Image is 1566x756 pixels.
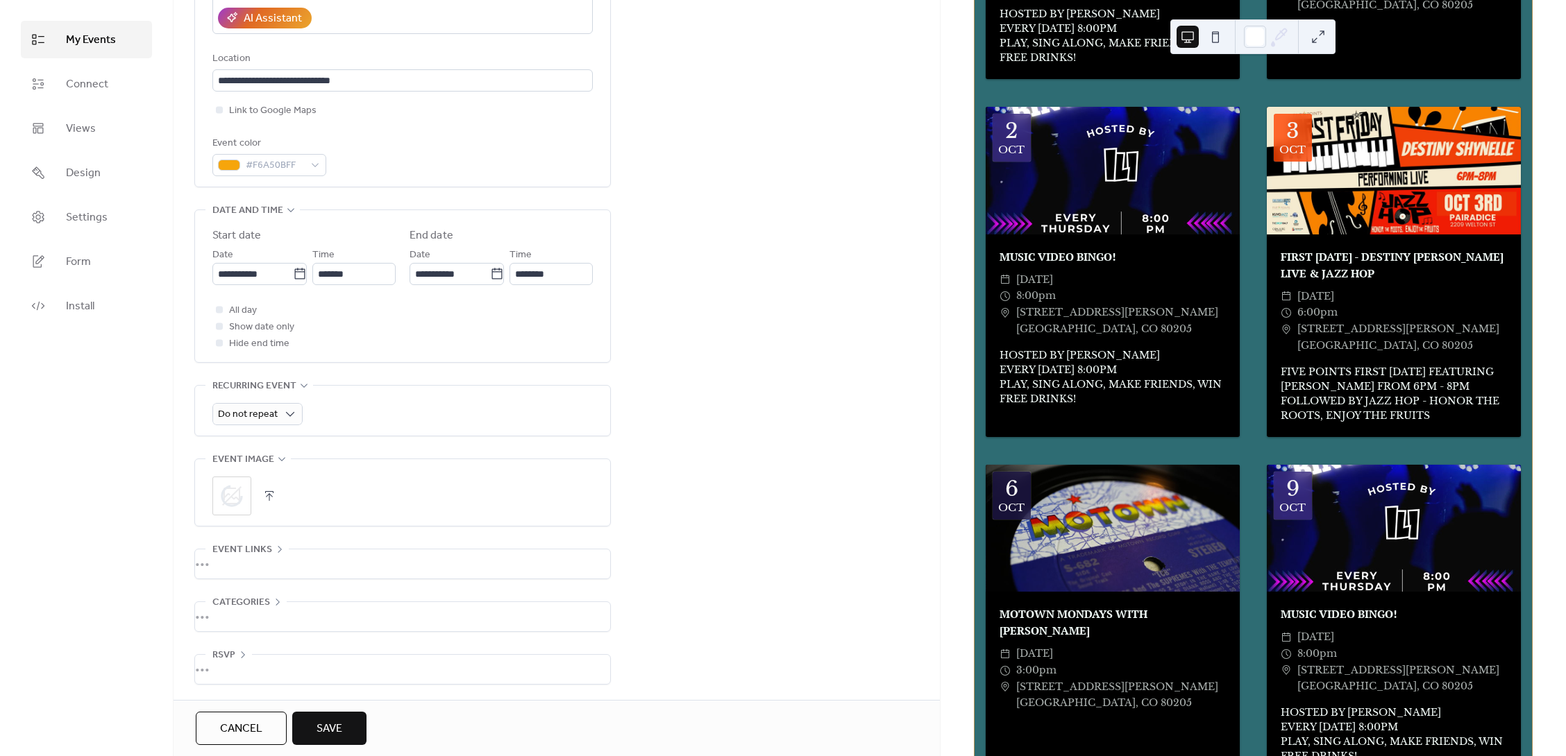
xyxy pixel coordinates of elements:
div: ​ [1000,679,1011,696]
span: Date [212,247,233,264]
div: ​ [1281,289,1292,305]
span: Form [66,254,91,270]
span: [STREET_ADDRESS][PERSON_NAME] [GEOGRAPHIC_DATA], CO 80205 [1016,304,1226,338]
div: 3 [1286,121,1299,141]
a: Install [21,287,152,325]
span: Design [66,165,101,182]
span: [DATE] [1016,272,1053,289]
div: 2 [1005,121,1018,141]
span: Views [66,121,96,137]
span: Show date only [229,319,294,336]
span: Do not repeat [218,405,278,424]
button: Cancel [196,712,287,745]
div: ​ [1281,629,1292,646]
div: ​ [1000,272,1011,289]
span: [DATE] [1297,629,1334,646]
a: My Events [21,21,152,58]
div: Start date [212,227,261,244]
div: End date [410,227,453,244]
span: [STREET_ADDRESS][PERSON_NAME] [GEOGRAPHIC_DATA], CO 80205 [1016,679,1226,712]
button: AI Assistant [218,8,312,28]
div: 9 [1286,479,1299,499]
div: MOTOWN MONDAYS WITH [PERSON_NAME] [986,605,1240,639]
div: ​ [1281,321,1292,338]
span: [DATE] [1297,289,1334,305]
span: Date [410,247,430,264]
a: Form [21,243,152,280]
span: [STREET_ADDRESS][PERSON_NAME] [GEOGRAPHIC_DATA], CO 80205 [1297,662,1507,696]
span: [STREET_ADDRESS][PERSON_NAME] [GEOGRAPHIC_DATA], CO 80205 [1297,321,1507,354]
span: Event image [212,452,274,468]
span: All day [229,302,257,319]
span: Link to Google Maps [229,103,317,119]
span: 3:00pm [1016,662,1056,679]
div: Oct [1279,144,1306,155]
div: ​ [1281,662,1292,679]
a: Settings [21,198,152,236]
div: ​ [1000,288,1011,304]
span: Time [510,247,532,264]
span: Time [312,247,335,264]
div: FIRST [DATE] - DESTINY [PERSON_NAME] LIVE & JAZZ HOP [1267,248,1521,282]
a: Connect [21,65,152,103]
span: Date and time [212,203,283,219]
div: Oct [1279,502,1306,513]
span: 8:00pm [1297,646,1337,662]
div: HOSTED BY [PERSON_NAME] EVERY [DATE] 8:00PM PLAY, SING ALONG, MAKE FRIENDS, WIN FREE DRINKS! [986,7,1240,65]
span: Install [66,298,94,315]
span: Event links [212,542,272,558]
div: ​ [1000,662,1011,679]
span: Connect [66,76,108,93]
div: AI Assistant [244,10,302,27]
div: ••• [195,602,610,631]
div: ​ [1281,646,1292,662]
span: Hide end time [229,336,289,352]
span: 8:00pm [1016,288,1056,304]
div: 6 [1005,479,1018,499]
span: Cancel [220,721,262,737]
div: ​ [1000,646,1011,662]
div: ••• [195,549,610,578]
span: My Events [66,32,116,49]
div: FIVE POINTS FIRST [DATE] FEATURING [PERSON_NAME] FROM 6PM - 8PM FOLLOWED BY JAZZ HOP - HONOR THE ... [1267,365,1521,423]
div: ; [212,476,251,515]
span: Categories [212,594,270,611]
div: Oct [998,502,1025,513]
span: Settings [66,209,108,226]
div: ​ [1000,304,1011,321]
div: Location [212,51,590,67]
div: HOSTED BY [PERSON_NAME] EVERY [DATE] 8:00PM PLAY, SING ALONG, MAKE FRIENDS, WIN FREE DRINKS! [986,348,1240,406]
a: Design [21,154,152,191]
div: MUSIC VIDEO BINGO! [986,248,1240,265]
div: Event color [212,135,323,152]
span: 6:00pm [1297,304,1338,321]
div: ••• [195,655,610,684]
span: [DATE] [1016,646,1053,662]
div: Oct [998,144,1025,155]
span: Recurring event [212,378,296,395]
span: RSVP [212,647,235,664]
a: Views [21,110,152,147]
div: ​ [1281,304,1292,321]
div: MUSIC VIDEO BINGO! [1267,605,1521,622]
span: Save [317,721,342,737]
button: Save [292,712,367,745]
span: #F6A50BFF [246,157,304,174]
